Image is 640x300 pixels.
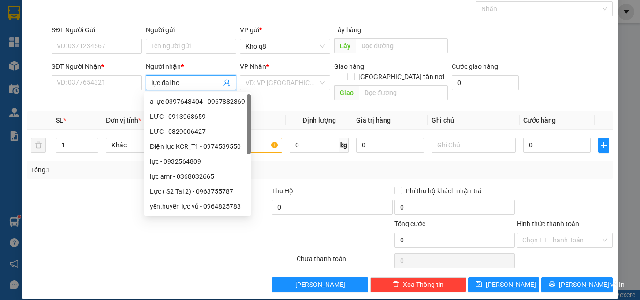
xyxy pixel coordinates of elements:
input: Dọc đường [356,38,448,53]
div: VP gửi [240,25,330,35]
label: Hình thức thanh toán [517,220,579,227]
span: SL [56,117,63,124]
span: Kho q8 [246,39,325,53]
span: user-add [223,79,231,87]
label: Cước giao hàng [452,63,498,70]
span: [GEOGRAPHIC_DATA] tận nơi [355,72,448,82]
input: Ghi Chú [432,138,516,153]
span: Xóa Thông tin [403,279,444,290]
span: Giá trị hàng [356,117,391,124]
input: 0 [356,138,424,153]
span: delete [393,281,399,288]
div: Người gửi [146,25,236,35]
span: [PERSON_NAME] [295,279,345,290]
span: Thu Hộ [272,187,293,195]
span: Giao hàng [334,63,364,70]
div: Người nhận [146,61,236,72]
input: Dọc đường [359,85,448,100]
div: SĐT Người Gửi [52,25,142,35]
span: [PERSON_NAME] [486,279,536,290]
span: [PERSON_NAME] và In [559,279,625,290]
button: plus [598,138,609,153]
button: printer[PERSON_NAME] và In [541,277,613,292]
span: Phí thu hộ khách nhận trả [402,186,485,196]
span: Định lượng [302,117,335,124]
input: Cước giao hàng [452,75,519,90]
button: save[PERSON_NAME] [468,277,540,292]
span: Tên hàng [198,117,228,124]
span: kg [339,138,349,153]
div: SĐT Người Nhận [52,61,142,72]
span: printer [549,281,555,288]
div: Tổng: 1 [31,165,248,175]
button: deleteXóa Thông tin [370,277,466,292]
span: VP Nhận [240,63,266,70]
span: Giao [334,85,359,100]
th: Ghi chú [428,111,520,130]
span: Lấy hàng [334,26,361,34]
div: Chưa thanh toán [296,254,394,270]
input: VD: Bàn, Ghế [198,138,282,153]
span: Đơn vị tính [106,117,141,124]
span: plus [599,141,609,149]
span: Khác [112,138,185,152]
span: Tổng cước [394,220,425,227]
span: save [476,281,482,288]
button: delete [31,138,46,153]
span: Cước hàng [523,117,556,124]
button: [PERSON_NAME] [272,277,368,292]
span: Lấy [334,38,356,53]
